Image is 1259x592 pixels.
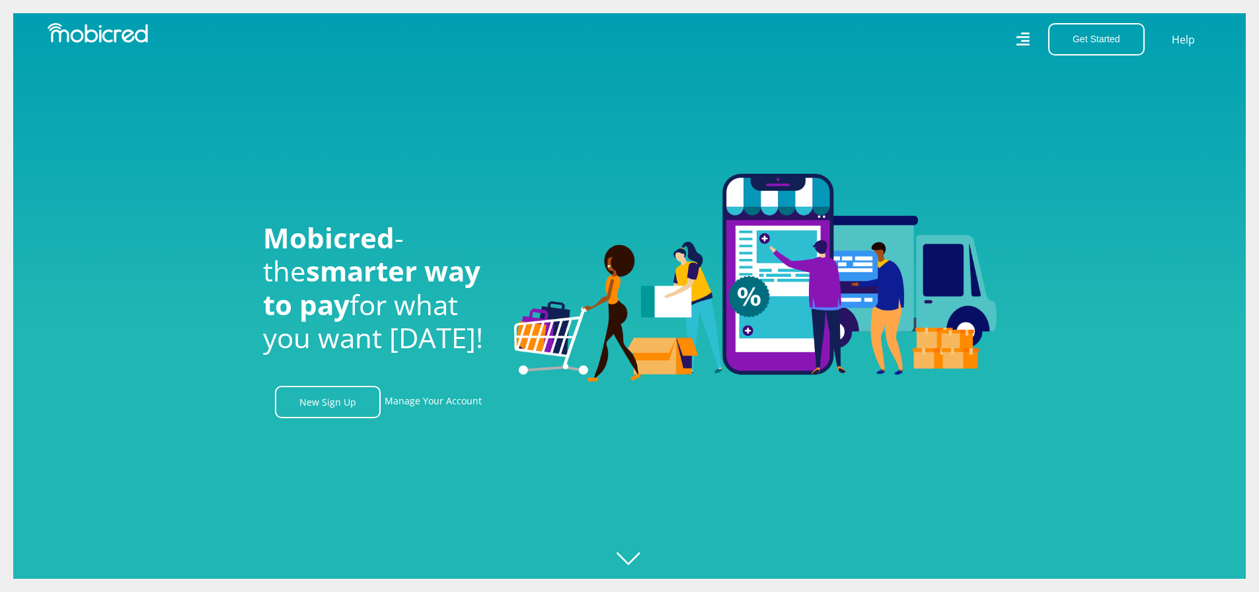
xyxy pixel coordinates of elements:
span: smarter way to pay [263,252,480,322]
button: Get Started [1048,23,1145,55]
img: Welcome to Mobicred [514,174,997,383]
a: Help [1171,31,1196,48]
span: Mobicred [263,219,395,256]
h1: - the for what you want [DATE]! [263,221,494,355]
a: New Sign Up [275,386,381,418]
a: Manage Your Account [385,386,482,418]
img: Mobicred [48,23,148,43]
